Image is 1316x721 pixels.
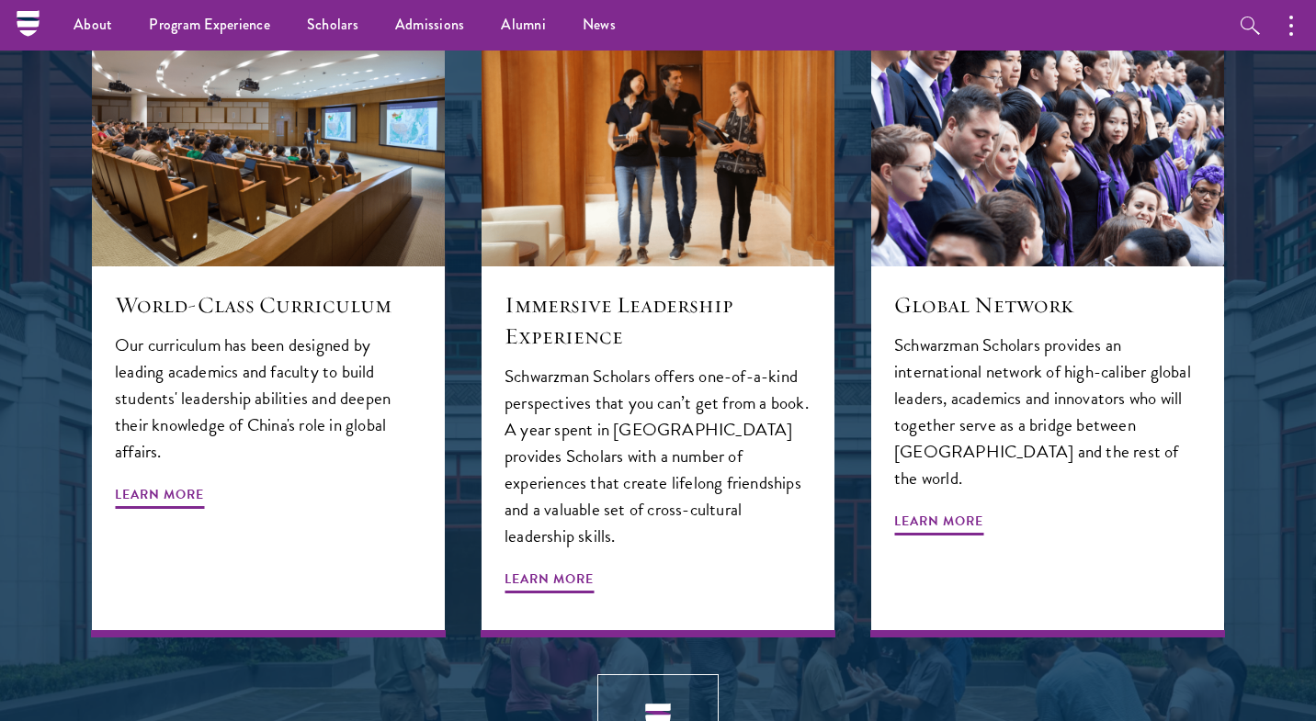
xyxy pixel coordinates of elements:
p: Our curriculum has been designed by leading academics and faculty to build students' leadership a... [115,332,422,465]
a: Global Network Schwarzman Scholars provides an international network of high-caliber global leade... [871,31,1224,637]
p: Schwarzman Scholars provides an international network of high-caliber global leaders, academics a... [894,332,1201,491]
p: Schwarzman Scholars offers one-of-a-kind perspectives that you can’t get from a book. A year spen... [505,363,811,549]
h5: Global Network [894,289,1201,321]
a: World-Class Curriculum Our curriculum has been designed by leading academics and faculty to build... [92,31,445,637]
a: Immersive Leadership Experience Schwarzman Scholars offers one-of-a-kind perspectives that you ca... [482,31,834,637]
span: Learn More [505,568,594,596]
h5: Immersive Leadership Experience [505,289,811,352]
span: Learn More [894,510,983,538]
span: Learn More [115,483,204,512]
h5: World-Class Curriculum [115,289,422,321]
